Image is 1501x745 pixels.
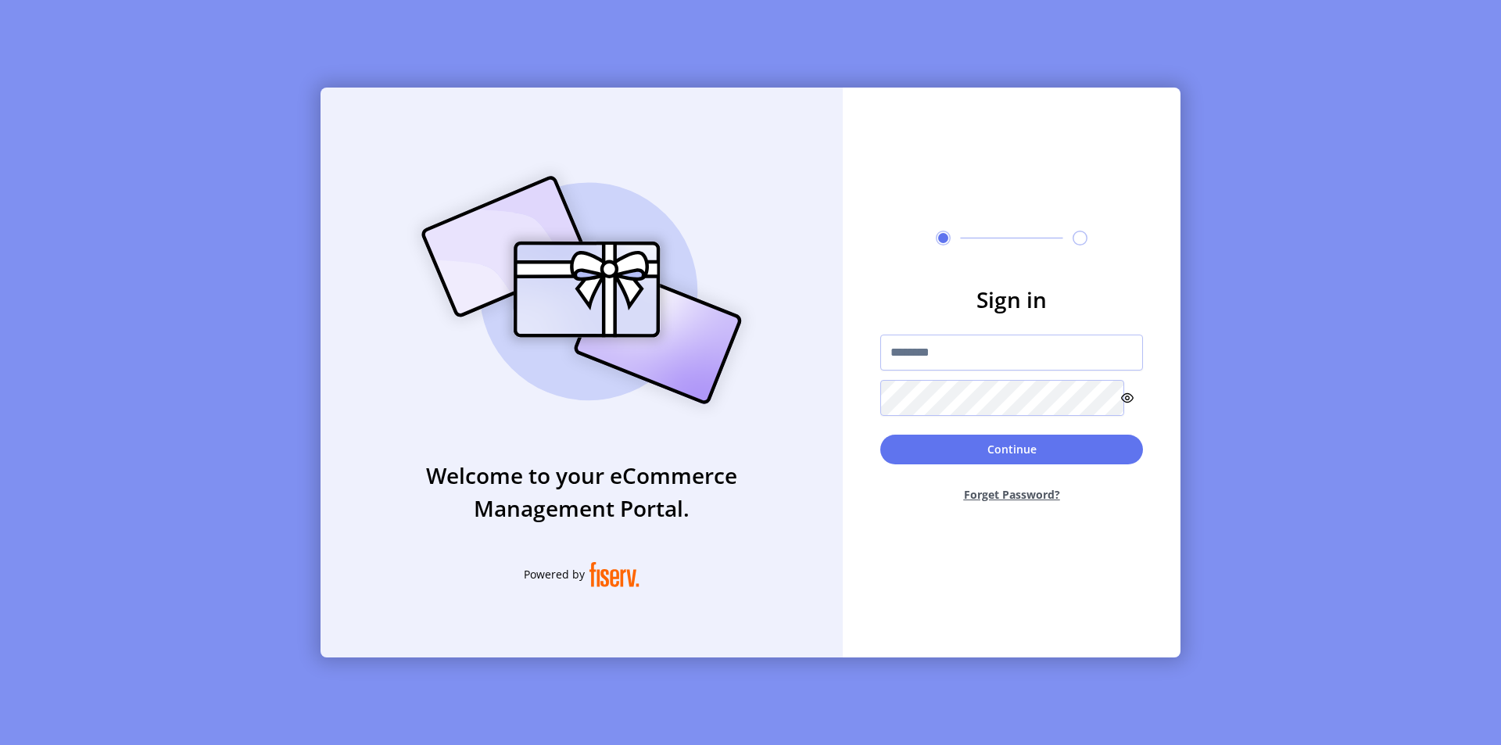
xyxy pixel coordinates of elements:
[880,283,1143,316] h3: Sign in
[398,159,765,421] img: card_Illustration.svg
[880,474,1143,515] button: Forget Password?
[321,459,843,525] h3: Welcome to your eCommerce Management Portal.
[880,435,1143,464] button: Continue
[524,566,585,582] span: Powered by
